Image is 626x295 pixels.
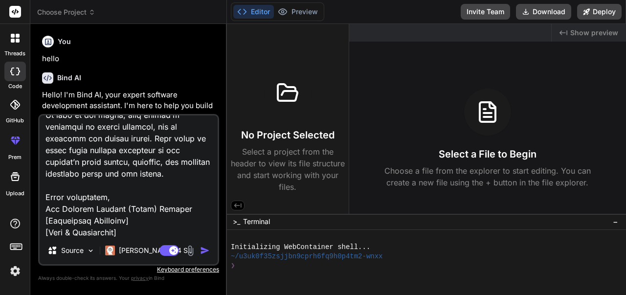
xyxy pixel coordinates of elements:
p: Always double-check its answers. Your in Bind [38,273,219,283]
h3: Select a File to Begin [439,147,537,161]
span: privacy [131,275,149,281]
button: Invite Team [461,4,510,20]
h6: You [58,37,71,46]
span: Terminal [243,217,270,227]
img: settings [7,263,23,279]
img: Claude 4 Sonnet [105,246,115,255]
p: Hello! I'm Bind AI, your expert software development assistant. I'm here to help you build amazin... [42,90,217,134]
label: GitHub [6,116,24,125]
h6: Bind AI [57,73,81,83]
span: ❯ [231,261,236,271]
label: Upload [6,189,24,198]
p: Keyboard preferences [38,266,219,273]
p: Select a project from the header to view its file structure and start working with your files. [231,146,345,193]
span: − [613,217,618,227]
span: Show preview [570,28,618,38]
span: >_ [233,217,240,227]
label: code [8,82,22,91]
label: threads [4,49,25,58]
button: Preview [274,5,322,19]
button: − [611,214,620,229]
button: Editor [233,5,274,19]
h3: No Project Selected [241,128,335,142]
span: Choose Project [37,7,95,17]
textarea: Lo, I/d S.A. Consect & Ad. Elitseddo & Eiusm Temporincid [Utlabor] Etdolor: Magnaali en Admin Ven... [40,115,218,237]
button: Deploy [577,4,622,20]
img: attachment [185,245,196,256]
label: prem [8,153,22,161]
p: [PERSON_NAME] 4 S.. [119,246,192,255]
p: hello [42,53,217,65]
span: Initializing WebContainer shell... [231,243,370,252]
span: ~/u3uk0f35zsjjbn9cprh6fq9h0p4tm2-wnxx [231,252,383,261]
button: Download [516,4,571,20]
img: icon [200,246,210,255]
p: Source [61,246,84,255]
img: Pick Models [87,247,95,255]
p: Choose a file from the explorer to start editing. You can create a new file using the + button in... [378,165,597,188]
